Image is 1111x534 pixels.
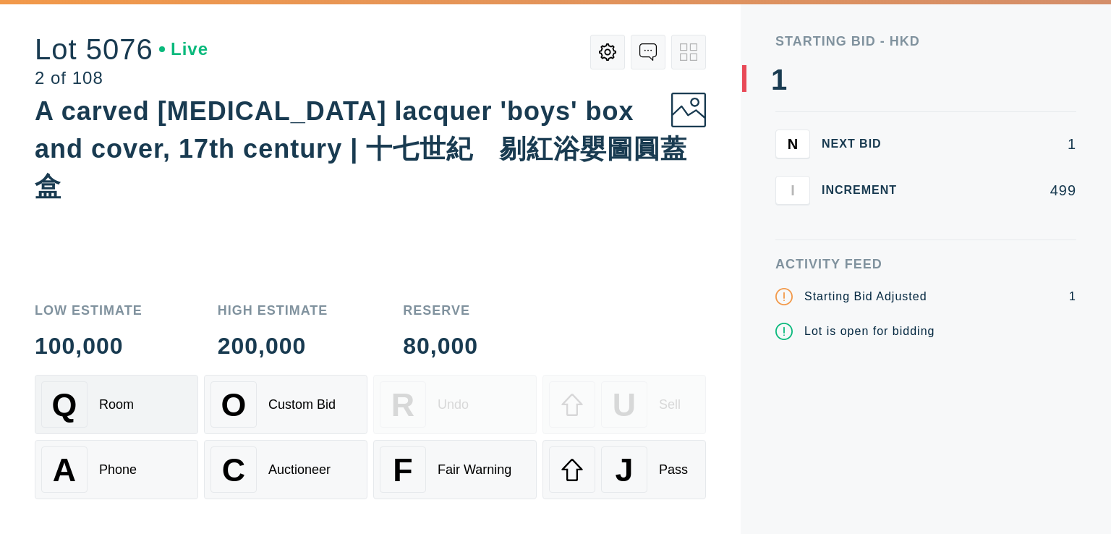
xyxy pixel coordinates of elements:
[53,452,76,488] span: A
[920,137,1076,151] div: 1
[659,397,681,412] div: Sell
[268,462,331,478] div: Auctioneer
[822,138,908,150] div: Next Bid
[204,440,367,499] button: CAuctioneer
[35,334,142,357] div: 100,000
[438,397,469,412] div: Undo
[52,386,77,423] span: Q
[391,386,414,423] span: R
[771,65,788,94] div: 1
[35,440,198,499] button: APhone
[403,334,478,357] div: 80,000
[775,35,1076,48] div: Starting Bid - HKD
[222,452,245,488] span: C
[542,375,706,434] button: USell
[373,440,537,499] button: FFair Warning
[99,397,134,412] div: Room
[218,334,328,357] div: 200,000
[35,69,208,87] div: 2 of 108
[221,386,247,423] span: O
[393,452,412,488] span: F
[99,462,137,478] div: Phone
[438,462,511,478] div: Fair Warning
[35,96,687,201] div: A carved [MEDICAL_DATA] lacquer 'boys' box and cover, 17th century | 十七世紀 剔紅浴嬰圖圓蓋盒
[613,386,636,423] span: U
[35,304,142,317] div: Low Estimate
[35,375,198,434] button: QRoom
[1069,288,1076,305] div: 1
[268,397,336,412] div: Custom Bid
[822,185,908,196] div: Increment
[542,440,706,499] button: JPass
[403,304,478,317] div: Reserve
[615,452,633,488] span: J
[788,135,798,152] span: N
[920,183,1076,198] div: 499
[775,258,1076,271] div: Activity Feed
[35,35,208,64] div: Lot 5076
[159,41,208,58] div: Live
[775,176,810,205] button: I
[804,288,927,305] div: Starting Bid Adjusted
[373,375,537,434] button: RUndo
[659,462,688,478] div: Pass
[804,323,935,340] div: Lot is open for bidding
[791,182,795,198] span: I
[204,375,367,434] button: OCustom Bid
[775,130,810,158] button: N
[218,304,328,317] div: High Estimate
